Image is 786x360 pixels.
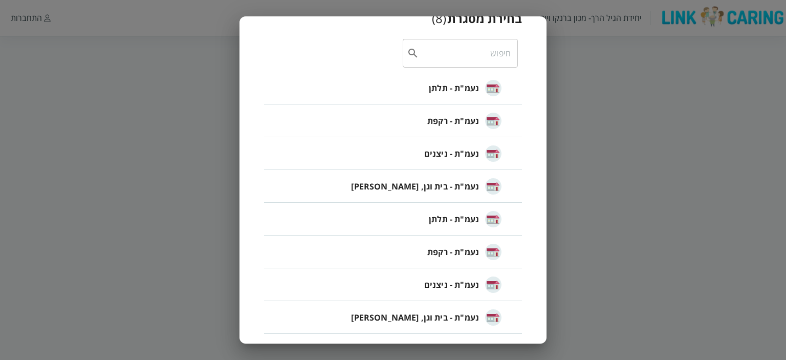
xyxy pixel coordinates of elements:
img: נעמ"ת - תלתן [485,80,501,96]
img: נעמ"ת - בית וגן, בשמת [485,309,501,326]
img: נעמ"ת - ניצנים [485,277,501,293]
span: נעמ"ת - ניצנים [424,147,479,160]
input: חיפוש [419,39,511,68]
img: נעמ"ת - בית וגן, בשמת [485,178,501,195]
img: נעמ"ת - תלתן [485,211,501,227]
span: נעמ"ת - בית וגן, [PERSON_NAME] [351,311,479,324]
span: נעמ"ת - רקפת [427,115,479,127]
span: נעמ"ת - תלתן [429,213,479,225]
span: נעמ"ת - בית וגן, [PERSON_NAME] [351,180,479,193]
div: ( 8 ) [432,10,446,27]
span: נעמ"ת - ניצנים [424,279,479,291]
img: נעמ"ת - רקפת [485,244,501,260]
img: נעמ"ת - רקפת [485,113,501,129]
img: נעמ"ת - ניצנים [485,145,501,162]
h3: בחירת מסגרת [447,10,522,27]
span: נעמ"ת - רקפת [427,246,479,258]
span: נעמ"ת - תלתן [429,82,479,94]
